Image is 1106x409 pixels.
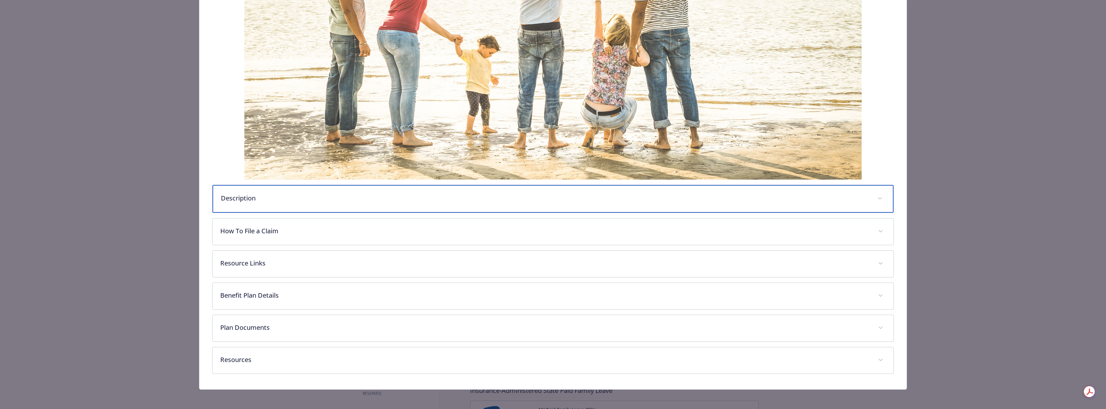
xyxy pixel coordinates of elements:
[220,291,870,300] p: Benefit Plan Details
[213,185,893,213] div: Description
[220,226,870,236] p: How To File a Claim
[213,218,893,245] div: How To File a Claim
[213,283,893,309] div: Benefit Plan Details
[220,323,870,332] p: Plan Documents
[220,355,870,365] p: Resources
[221,193,870,203] p: Description
[213,251,893,277] div: Resource Links
[220,258,870,268] p: Resource Links
[213,315,893,341] div: Plan Documents
[213,347,893,374] div: Resources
